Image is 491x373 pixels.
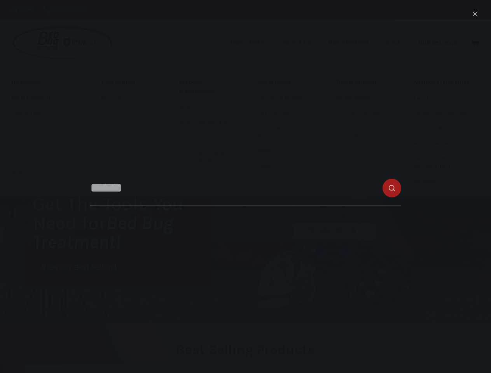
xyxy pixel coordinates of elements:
[381,19,413,66] a: Shop
[335,129,390,143] a: Ride Share
[335,74,390,91] a: Transportation
[413,91,480,106] a: Camps
[257,91,312,106] a: Correctional Facilities
[225,19,463,66] nav: Primary
[413,121,480,136] a: Shelters & Missions
[33,194,214,251] h1: Get The Tools You Need for
[6,3,30,26] button: Open LiveChat chat widget
[101,91,156,106] a: Pest Control
[413,74,480,91] a: Additional Industries
[12,166,78,181] a: Motels
[179,101,234,115] a: Apartments
[12,106,78,121] a: Extended Stays
[257,121,312,143] a: Housing Authority and HUD
[257,106,312,121] a: First Responders
[413,106,480,121] a: Colleges and Universities
[179,138,234,168] a: Airbnb, [GEOGRAPHIC_DATA], Vacation Homes
[413,136,480,151] a: Hospitals & Medical Facilities
[12,136,78,151] a: Inns
[413,174,480,189] a: Residential
[257,74,312,91] a: Government
[335,106,390,129] a: OTR Trucks with Sleeper Cabs
[324,19,381,66] a: Information
[277,19,323,66] a: About Us
[257,144,312,159] a: Military
[33,259,126,276] a: View our Best Sellers!
[12,26,114,60] img: Prevsol/Bed Bug Heat Doctor
[42,264,117,271] span: View our Best Sellers!
[24,343,467,357] h2: Best Selling Products
[12,151,78,166] a: Lodge
[33,212,173,253] i: Bed Bug Treatment!
[225,19,277,66] a: Industries
[12,121,78,136] a: Hotels
[12,74,78,91] a: Hospitality
[413,19,463,66] a: Our Reviews
[12,91,78,106] a: Bed & Breakfasts
[474,7,479,13] button: Search
[257,159,312,174] a: Schools
[179,74,234,100] a: Property Management
[179,115,234,138] a: Housing Authority and HUD
[101,74,156,91] a: Pest Control
[413,151,480,174] a: Nursing Homes and Retirement Homes
[335,91,390,106] a: City Transportation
